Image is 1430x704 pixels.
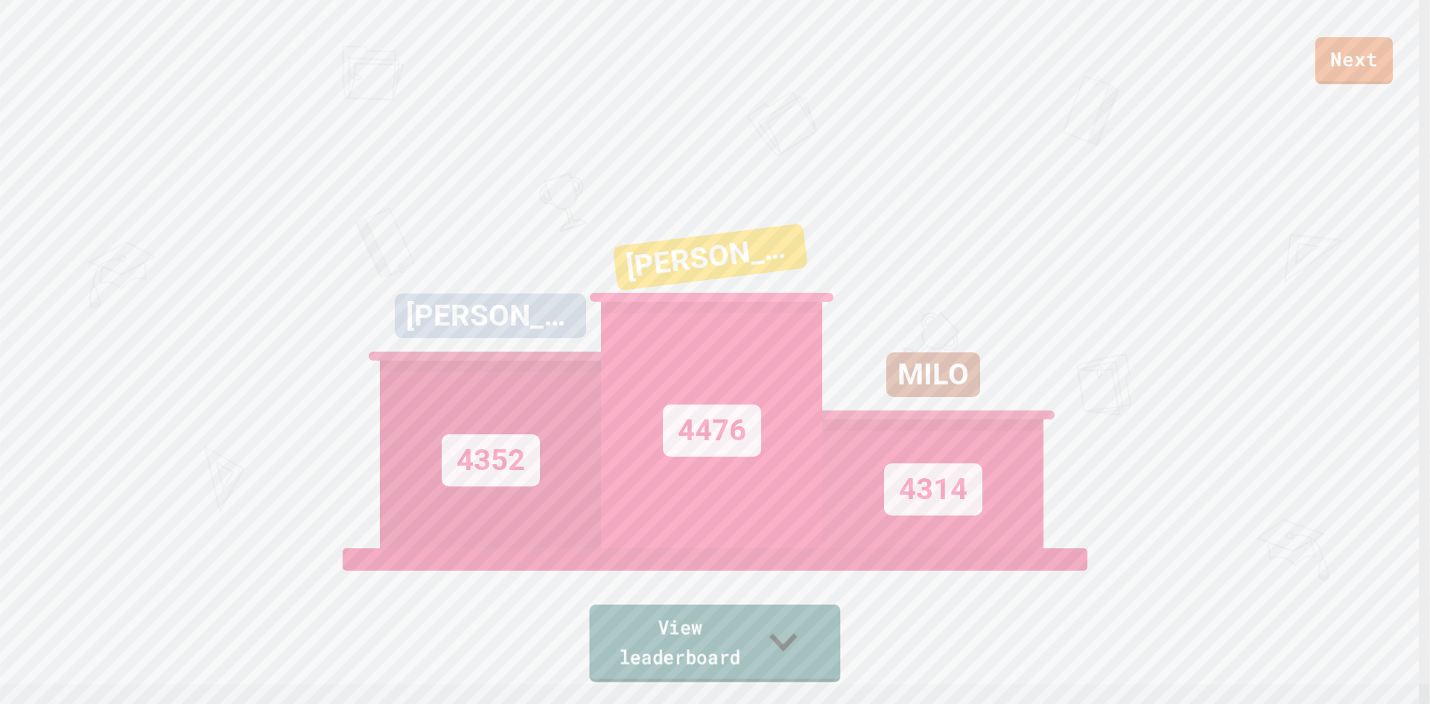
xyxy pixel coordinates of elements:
div: 4352 [442,434,540,486]
div: [PERSON_NAME] [395,294,586,338]
div: MILO [886,352,980,397]
a: Next [1315,37,1393,84]
div: 4314 [884,463,982,516]
div: [PERSON_NAME] [612,223,807,291]
a: View leaderboard [589,605,840,682]
div: 4476 [663,405,761,457]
